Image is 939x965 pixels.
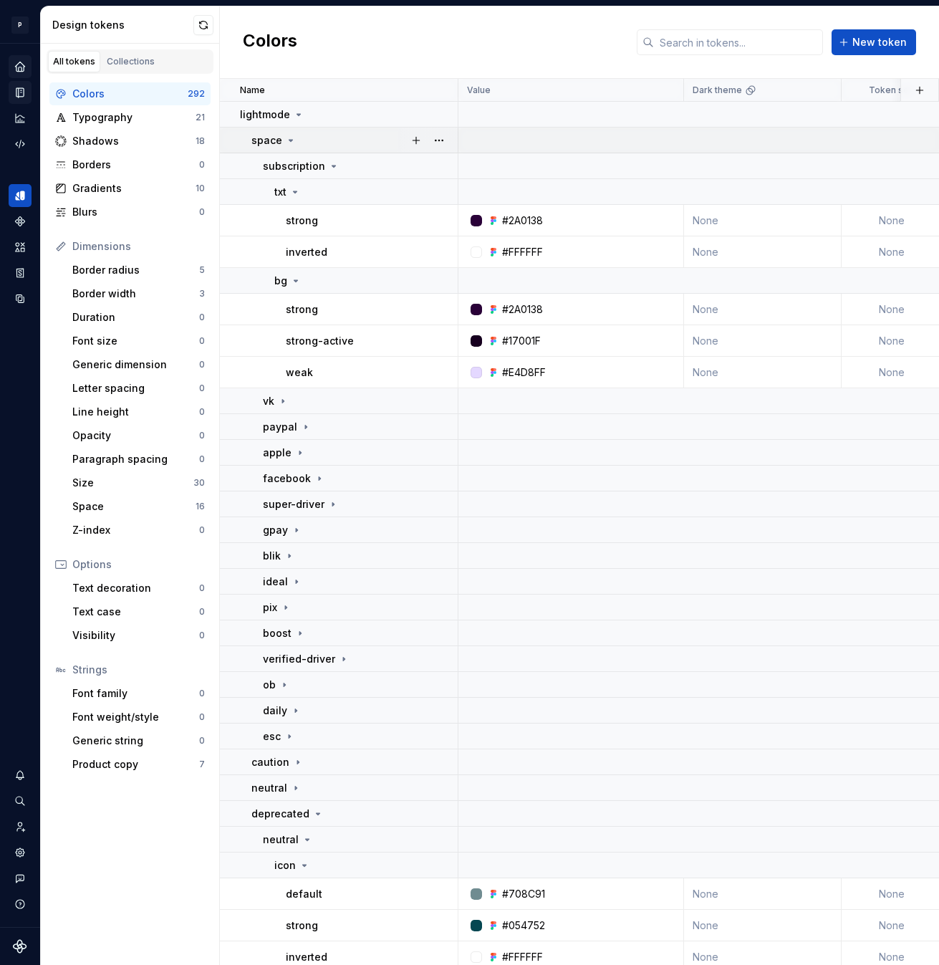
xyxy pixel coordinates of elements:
p: default [286,887,322,901]
div: Search ⌘K [9,789,32,812]
p: ob [263,678,276,692]
div: 0 [199,630,205,641]
div: #2A0138 [502,302,543,317]
a: Generic dimension0 [67,353,211,376]
td: None [684,236,842,268]
a: Font weight/style0 [67,706,211,729]
div: 0 [199,735,205,746]
a: Z-index0 [67,519,211,542]
div: Opacity [72,428,199,443]
div: 0 [199,524,205,536]
a: Duration0 [67,306,211,329]
div: 7 [199,759,205,770]
p: verified-driver [263,652,335,666]
td: None [684,325,842,357]
p: facebook [263,471,311,486]
div: 0 [199,453,205,465]
p: strong [286,213,318,228]
div: Generic dimension [72,357,199,372]
div: 16 [196,501,205,512]
div: Blurs [72,205,199,219]
a: Generic string0 [67,729,211,752]
a: Font family0 [67,682,211,705]
div: 0 [199,430,205,441]
a: Home [9,55,32,78]
button: New token [832,29,916,55]
p: inverted [286,950,327,964]
p: apple [263,446,292,460]
div: #054752 [502,918,545,933]
div: Shadows [72,134,196,148]
a: Design tokens [9,184,32,207]
td: None [684,205,842,236]
h2: Colors [243,29,297,55]
a: Font size0 [67,330,211,352]
a: Analytics [9,107,32,130]
div: Data sources [9,287,32,310]
p: bg [274,274,287,288]
div: #17001F [502,334,541,348]
p: ideal [263,575,288,589]
p: icon [274,858,296,873]
a: Border width3 [67,282,211,305]
div: Letter spacing [72,381,199,395]
div: Font family [72,686,199,701]
p: Name [240,85,265,96]
div: Text decoration [72,581,199,595]
div: 0 [199,688,205,699]
div: All tokens [53,56,95,67]
div: P [11,16,29,34]
p: weak [286,365,313,380]
a: Code automation [9,133,32,155]
a: Shadows18 [49,130,211,153]
div: 0 [199,359,205,370]
a: Visibility0 [67,624,211,647]
p: strong [286,918,318,933]
div: Strings [72,663,205,677]
div: 3 [199,288,205,299]
button: Contact support [9,867,32,890]
a: Invite team [9,815,32,838]
a: Space16 [67,495,211,518]
div: Space [72,499,196,514]
div: Size [72,476,193,490]
div: Product copy [72,757,199,772]
div: Generic string [72,734,199,748]
a: Assets [9,236,32,259]
a: Borders0 [49,153,211,176]
div: Colors [72,87,188,101]
td: None [684,294,842,325]
div: 0 [199,383,205,394]
div: Font weight/style [72,710,199,724]
div: 0 [199,312,205,323]
a: Line height0 [67,400,211,423]
div: Options [72,557,205,572]
a: Components [9,210,32,233]
p: blik [263,549,281,563]
a: Size30 [67,471,211,494]
div: 5 [199,264,205,276]
a: Letter spacing0 [67,377,211,400]
a: Opacity0 [67,424,211,447]
div: Dimensions [72,239,205,254]
a: Documentation [9,81,32,104]
p: Token set [869,85,912,96]
td: None [684,910,842,941]
svg: Supernova Logo [13,939,27,954]
p: Dark theme [693,85,742,96]
div: 0 [199,159,205,171]
div: 0 [199,206,205,218]
a: Typography21 [49,106,211,129]
a: Paragraph spacing0 [67,448,211,471]
p: strong-active [286,334,354,348]
div: 292 [188,88,205,100]
div: #E4D8FF [502,365,546,380]
a: Text decoration0 [67,577,211,600]
div: Border width [72,287,199,301]
div: 0 [199,582,205,594]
